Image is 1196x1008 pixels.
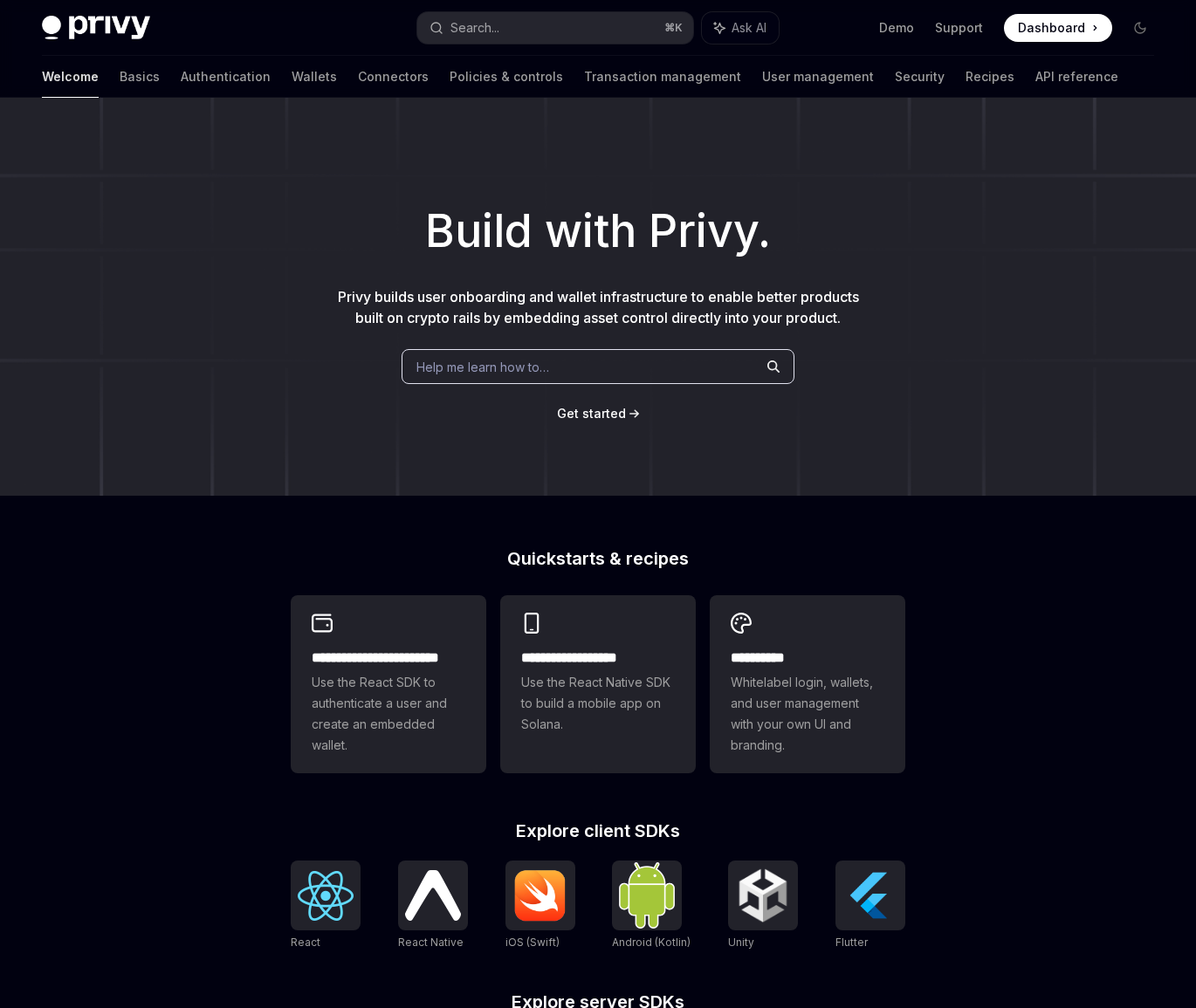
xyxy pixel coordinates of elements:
span: Use the React Native SDK to build a mobile app on Solana. [521,672,675,735]
img: Unity [735,867,791,923]
h1: Build with Privy. [28,197,1168,265]
a: Dashboard [1004,14,1112,42]
img: Android (Kotlin) [619,862,675,928]
a: React NativeReact Native [398,861,468,951]
img: Flutter [842,867,898,923]
span: Android (Kotlin) [612,936,691,949]
span: React [291,936,320,949]
a: Authentication [181,56,271,98]
button: Toggle dark mode [1126,14,1154,42]
img: dark logo [42,16,150,40]
a: Welcome [42,56,99,98]
a: Transaction management [584,56,741,98]
h2: Explore client SDKs [291,822,905,840]
span: Dashboard [1018,19,1085,37]
a: API reference [1035,56,1118,98]
span: Unity [728,936,754,949]
a: Wallets [292,56,337,98]
a: Get started [557,405,626,422]
span: iOS (Swift) [505,936,560,949]
a: Basics [120,56,160,98]
a: Policies & controls [450,56,563,98]
a: iOS (Swift)iOS (Swift) [505,861,575,951]
a: **** **** **** ***Use the React Native SDK to build a mobile app on Solana. [500,595,696,773]
span: Help me learn how to… [416,358,549,376]
a: Recipes [966,56,1014,98]
a: User management [762,56,874,98]
a: Support [935,19,983,37]
a: Security [895,56,945,98]
a: UnityUnity [728,861,798,951]
a: Connectors [358,56,429,98]
a: FlutterFlutter [835,861,905,951]
a: Android (Kotlin)Android (Kotlin) [612,861,691,951]
img: React [298,871,354,921]
span: Flutter [835,936,868,949]
span: Privy builds user onboarding and wallet infrastructure to enable better products built on crypto ... [338,288,859,326]
div: Search... [450,17,499,38]
a: **** *****Whitelabel login, wallets, and user management with your own UI and branding. [710,595,905,773]
span: ⌘ K [664,21,683,35]
button: Search...⌘K [417,12,693,44]
span: React Native [398,936,464,949]
span: Get started [557,406,626,421]
a: ReactReact [291,861,361,951]
button: Ask AI [702,12,779,44]
span: Whitelabel login, wallets, and user management with your own UI and branding. [731,672,884,756]
h2: Quickstarts & recipes [291,550,905,567]
img: iOS (Swift) [512,869,568,922]
span: Use the React SDK to authenticate a user and create an embedded wallet. [312,672,465,756]
img: React Native [405,870,461,920]
span: Ask AI [732,19,766,37]
a: Demo [879,19,914,37]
